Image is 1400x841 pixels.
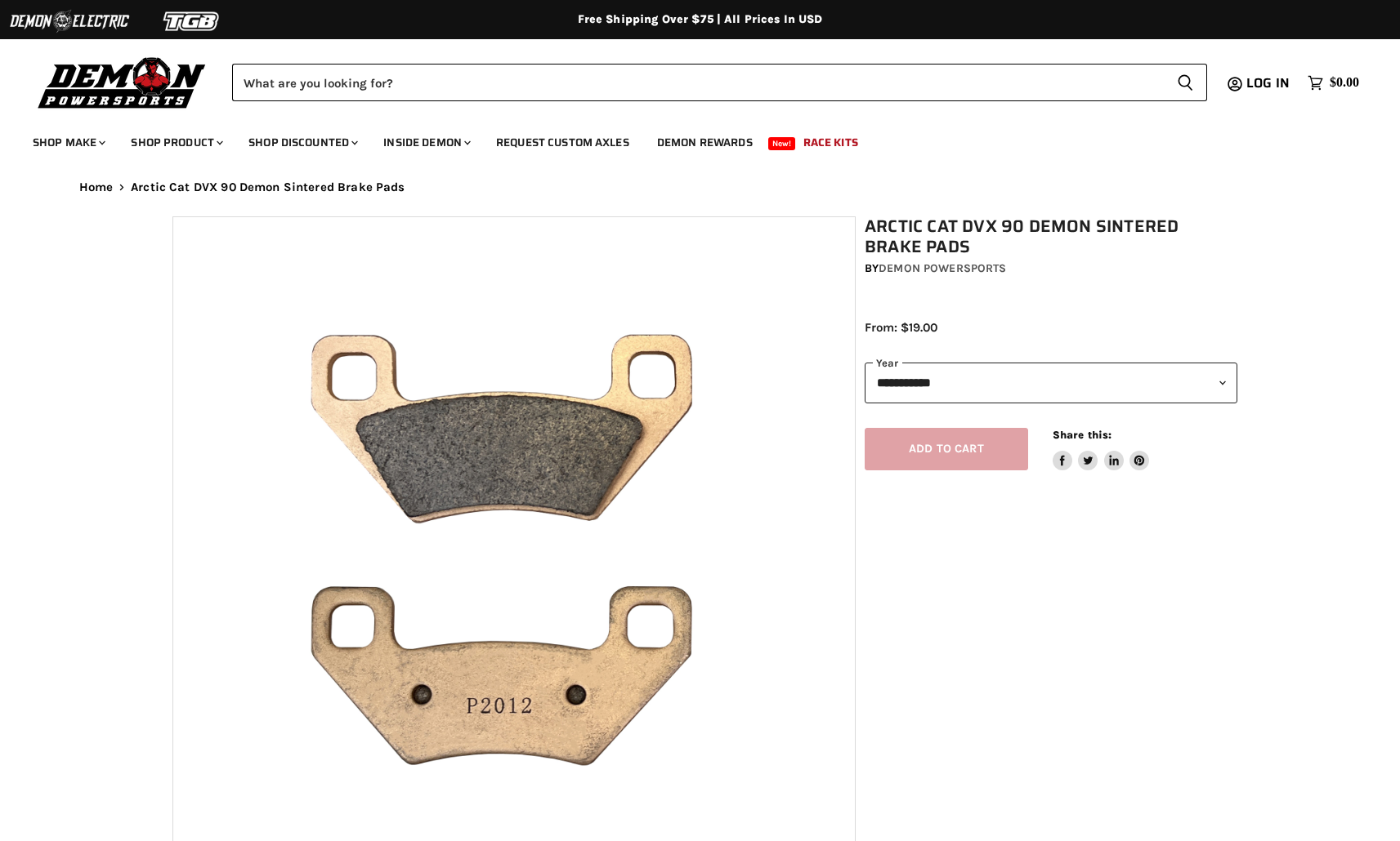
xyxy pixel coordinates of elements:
[645,126,765,159] a: Demon Rewards
[1330,75,1359,91] span: $0.00
[8,6,131,37] img: Demon Electric Logo 2
[1053,428,1150,471] aside: Share this:
[236,126,368,159] a: Shop Discounted
[79,180,114,194] a: Home
[371,126,481,159] a: Inside Demon
[865,260,1237,278] div: by
[232,64,1207,101] form: Product
[1164,64,1207,101] button: Search
[131,180,405,194] span: Arctic Cat DVX 90 Demon Sintered Brake Pads
[47,12,1354,27] div: Free Shipping Over $75 | All Prices In USD
[20,119,1355,159] ul: Main menu
[1239,76,1299,91] a: Log in
[1246,73,1290,93] span: Log in
[119,126,233,159] a: Shop Product
[768,137,796,150] span: New!
[879,261,1006,275] a: Demon Powersports
[1299,71,1367,95] a: $0.00
[33,53,212,111] img: Demon Powersports
[20,126,115,159] a: Shop Make
[47,180,1354,194] nav: Breadcrumbs
[1053,429,1112,441] span: Share this:
[131,6,253,37] img: TGB Logo 2
[791,126,870,159] a: Race Kits
[232,64,1164,101] input: Search
[865,363,1237,403] select: year
[865,216,1237,257] h1: Arctic Cat DVX 90 Demon Sintered Brake Pads
[865,320,937,335] span: From: $19.00
[484,126,642,159] a: Request Custom Axles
